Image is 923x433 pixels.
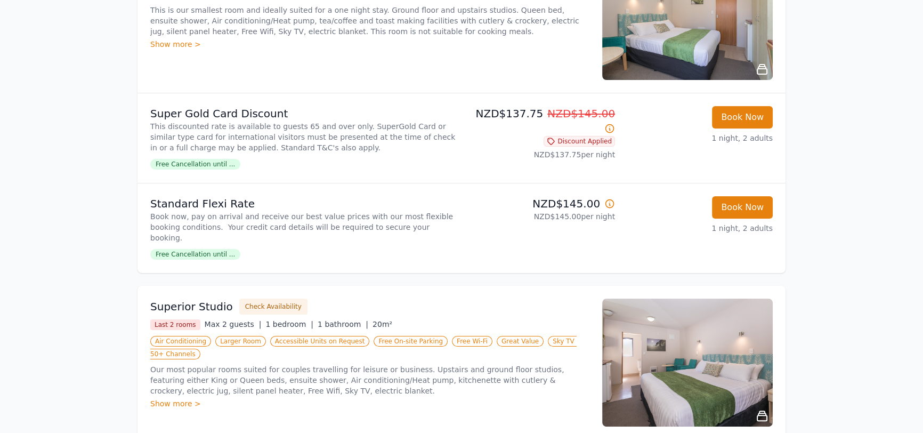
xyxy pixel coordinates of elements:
[270,336,370,347] span: Accessible Units on Request
[466,211,615,222] p: NZD$145.00 per night
[150,211,457,243] p: Book now, pay on arrival and receive our best value prices with our most flexible booking conditi...
[150,121,457,153] p: This discounted rate is available to guests 65 and over only. SuperGold Card or similar type card...
[150,249,240,260] span: Free Cancellation until ...
[150,364,589,396] p: Our most popular rooms suited for couples travelling for leisure or business. Upstairs and ground...
[624,223,773,234] p: 1 night, 2 adults
[150,39,589,50] div: Show more >
[215,336,266,347] span: Larger Room
[712,196,773,219] button: Book Now
[466,106,615,136] p: NZD$137.75
[239,299,307,315] button: Check Availability
[497,336,544,347] span: Great Value
[544,136,615,147] span: Discount Applied
[466,196,615,211] p: NZD$145.00
[374,336,448,347] span: Free On-site Parking
[265,320,313,328] span: 1 bedroom |
[150,336,211,347] span: Air Conditioning
[466,149,615,160] p: NZD$137.75 per night
[150,319,200,330] span: Last 2 rooms
[150,196,457,211] p: Standard Flexi Rate
[150,299,233,314] h3: Superior Studio
[452,336,492,347] span: Free Wi-Fi
[712,106,773,129] button: Book Now
[150,159,240,170] span: Free Cancellation until ...
[318,320,368,328] span: 1 bathroom |
[150,398,589,409] div: Show more >
[624,133,773,143] p: 1 night, 2 adults
[205,320,262,328] span: Max 2 guests |
[150,5,589,37] p: This is our smallest room and ideally suited for a one night stay. Ground floor and upstairs stud...
[150,106,457,121] p: Super Gold Card Discount
[547,107,615,120] span: NZD$145.00
[373,320,392,328] span: 20m²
